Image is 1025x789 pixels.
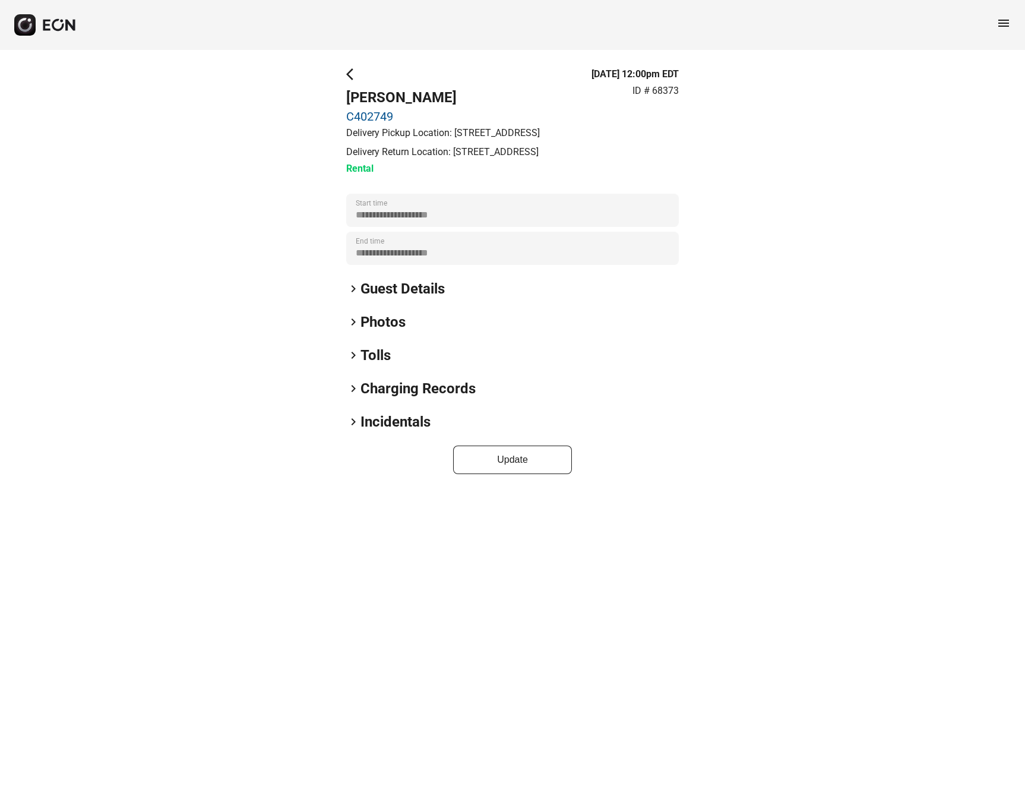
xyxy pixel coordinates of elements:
p: Delivery Return Location: [STREET_ADDRESS] [346,145,540,159]
h2: Photos [360,313,406,332]
h2: Tolls [360,346,391,365]
h2: [PERSON_NAME] [346,88,540,107]
h3: [DATE] 12:00pm EDT [591,67,679,81]
p: ID # 68373 [632,84,679,98]
h2: Incidentals [360,412,431,431]
h3: Rental [346,162,540,176]
span: keyboard_arrow_right [346,315,360,329]
a: C402749 [346,109,540,124]
span: keyboard_arrow_right [346,381,360,396]
span: keyboard_arrow_right [346,282,360,296]
h2: Guest Details [360,279,445,298]
span: arrow_back_ios [346,67,360,81]
span: keyboard_arrow_right [346,348,360,362]
span: keyboard_arrow_right [346,415,360,429]
h2: Charging Records [360,379,476,398]
p: Delivery Pickup Location: [STREET_ADDRESS] [346,126,540,140]
button: Update [453,446,572,474]
span: menu [996,16,1011,30]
